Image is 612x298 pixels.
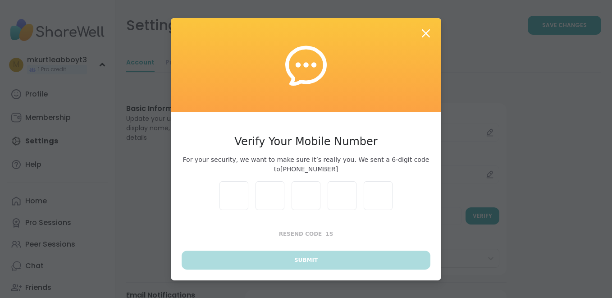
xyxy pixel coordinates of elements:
span: 1 s [325,231,333,237]
button: Submit [182,251,430,270]
span: For your security, we want to make sure it’s really you. We sent a 6-digit code to [PHONE_NUMBER] [182,155,430,174]
span: Resend Code [279,231,322,237]
h3: Verify Your Mobile Number [182,133,430,150]
button: Resend Code1s [182,225,430,243]
span: Submit [294,256,318,264]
